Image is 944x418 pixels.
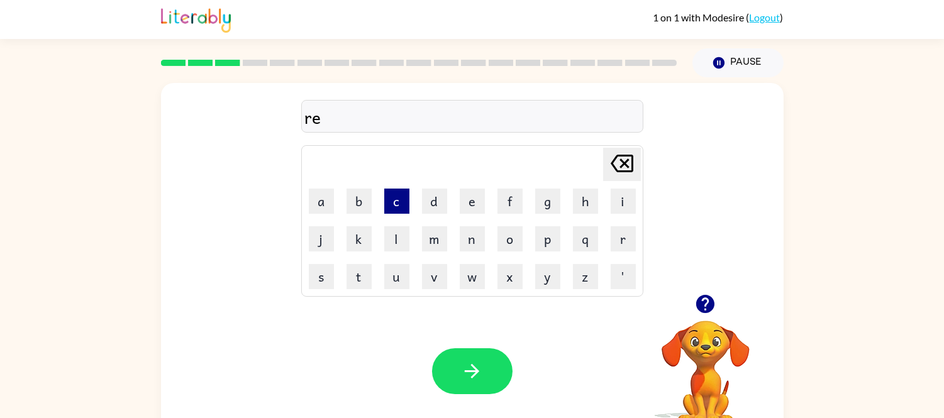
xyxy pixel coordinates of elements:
[347,189,372,214] button: b
[497,189,523,214] button: f
[692,48,784,77] button: Pause
[309,264,334,289] button: s
[535,264,560,289] button: y
[535,226,560,251] button: p
[750,11,780,23] a: Logout
[347,226,372,251] button: k
[161,5,231,33] img: Literably
[653,11,747,23] span: 1 on 1 with Modesire
[653,11,784,23] div: ( )
[384,264,409,289] button: u
[384,226,409,251] button: l
[309,226,334,251] button: j
[535,189,560,214] button: g
[460,264,485,289] button: w
[611,264,636,289] button: '
[422,264,447,289] button: v
[497,264,523,289] button: x
[347,264,372,289] button: t
[611,189,636,214] button: i
[305,104,640,130] div: re
[573,226,598,251] button: q
[460,226,485,251] button: n
[422,189,447,214] button: d
[384,189,409,214] button: c
[422,226,447,251] button: m
[309,189,334,214] button: a
[573,264,598,289] button: z
[497,226,523,251] button: o
[460,189,485,214] button: e
[611,226,636,251] button: r
[573,189,598,214] button: h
